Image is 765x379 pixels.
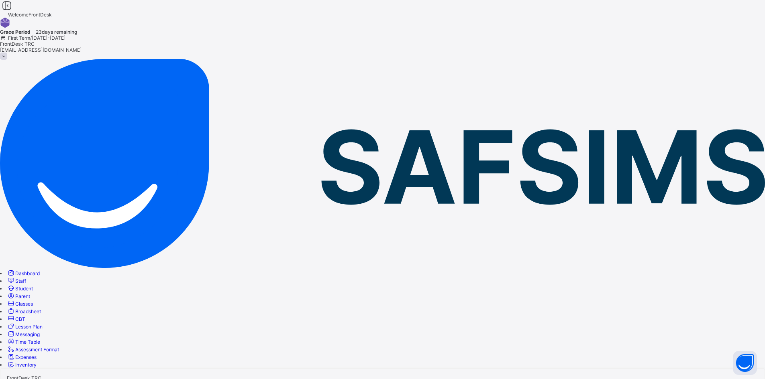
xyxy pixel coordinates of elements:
a: Expenses [7,354,37,360]
span: Messaging [15,331,40,337]
span: Inventory [15,362,37,368]
span: Assessment Format [15,347,59,353]
a: Messaging [7,331,40,337]
button: Open asap [733,351,757,375]
a: Inventory [7,362,37,368]
span: 23 days remaining [36,29,77,35]
a: Assessment Format [7,347,59,353]
span: Lesson Plan [15,324,43,330]
a: Broadsheet [7,308,41,314]
span: Expenses [15,354,37,360]
span: Staff [15,278,26,284]
span: Parent [15,293,30,299]
span: Time Table [15,339,40,345]
span: Welcome FrontDesk [8,12,52,18]
a: Classes [7,301,33,307]
a: Time Table [7,339,40,345]
span: Dashboard [15,270,40,276]
a: Staff [7,278,26,284]
a: Lesson Plan [7,324,43,330]
span: Student [15,286,33,292]
a: Dashboard [7,270,40,276]
a: Parent [7,293,30,299]
span: Broadsheet [15,308,41,314]
a: Student [7,286,33,292]
span: Classes [15,301,33,307]
span: CBT [15,316,25,322]
a: CBT [7,316,25,322]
